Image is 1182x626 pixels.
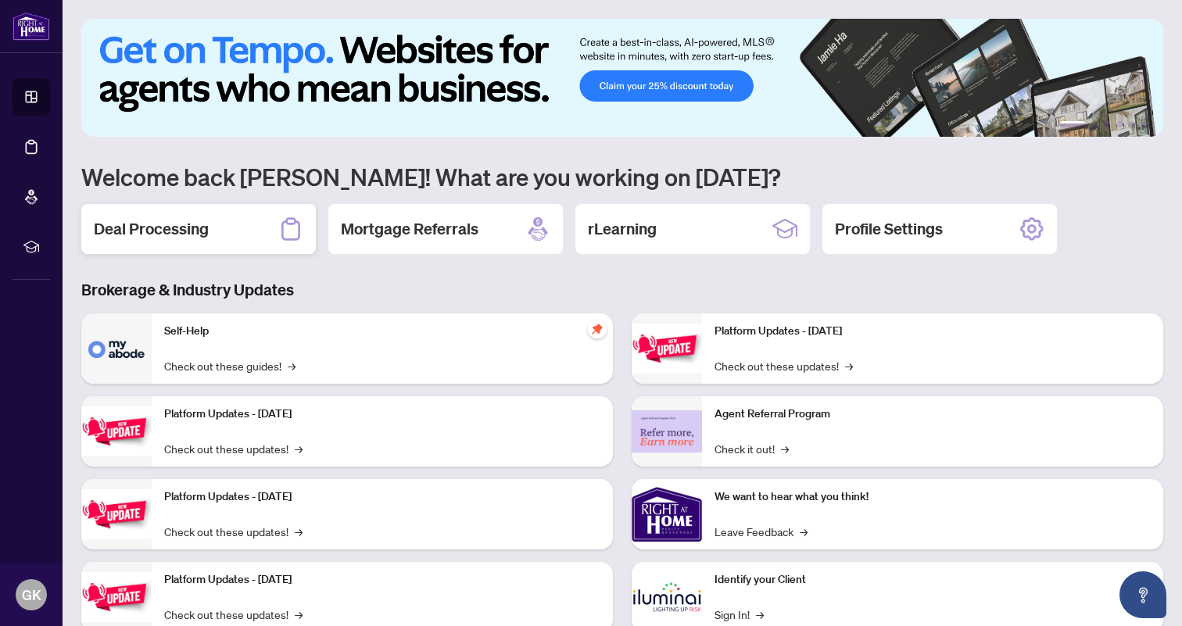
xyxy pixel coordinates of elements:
button: 3 [1104,121,1110,127]
span: GK [22,584,41,606]
button: Open asap [1119,571,1166,618]
img: Platform Updates - September 16, 2025 [81,406,152,456]
h3: Brokerage & Industry Updates [81,279,1163,301]
span: → [288,357,295,374]
img: We want to hear what you think! [632,479,702,549]
p: Self-Help [164,323,600,340]
span: → [295,606,303,623]
span: → [781,440,789,457]
p: We want to hear what you think! [715,488,1151,506]
button: 4 [1116,121,1123,127]
p: Platform Updates - [DATE] [715,323,1151,340]
img: Platform Updates - June 23, 2025 [632,324,702,373]
img: logo [13,12,50,41]
h2: Profile Settings [835,218,943,240]
p: Identify your Client [715,571,1151,588]
h2: rLearning [588,218,657,240]
p: Platform Updates - [DATE] [164,571,600,588]
a: Check out these updates!→ [164,440,303,457]
h2: Deal Processing [94,218,209,240]
p: Platform Updates - [DATE] [164,488,600,506]
span: → [845,357,853,374]
a: Check out these updates!→ [164,523,303,540]
span: → [800,523,808,540]
button: 2 [1091,121,1098,127]
a: Check it out!→ [715,440,789,457]
button: 6 [1141,121,1148,127]
a: Check out these updates!→ [715,357,853,374]
h1: Welcome back [PERSON_NAME]! What are you working on [DATE]? [81,162,1163,191]
a: Check out these guides!→ [164,357,295,374]
img: Agent Referral Program [632,410,702,453]
span: → [295,523,303,540]
img: Platform Updates - July 21, 2025 [81,489,152,538]
span: pushpin [588,320,607,338]
p: Agent Referral Program [715,406,1151,423]
span: → [756,606,764,623]
h2: Mortgage Referrals [341,218,478,240]
img: Slide 0 [81,19,1163,137]
button: 1 [1060,121,1085,127]
a: Sign In!→ [715,606,764,623]
img: Self-Help [81,313,152,384]
button: 5 [1129,121,1135,127]
img: Platform Updates - July 8, 2025 [81,572,152,621]
a: Leave Feedback→ [715,523,808,540]
span: → [295,440,303,457]
p: Platform Updates - [DATE] [164,406,600,423]
a: Check out these updates!→ [164,606,303,623]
